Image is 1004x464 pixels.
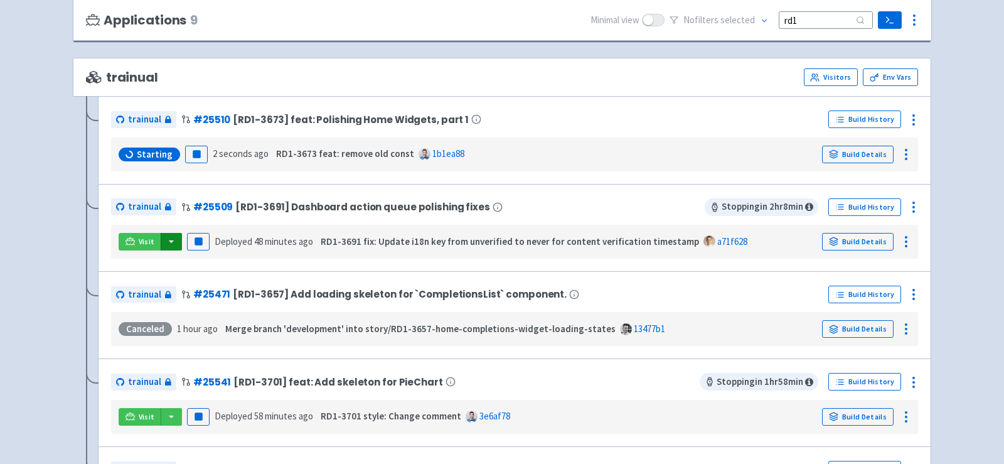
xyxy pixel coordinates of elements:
[86,13,198,28] h3: Applications
[822,146,894,163] a: Build Details
[111,198,176,215] a: trainual
[139,237,155,247] span: Visit
[119,322,172,336] div: Canceled
[128,288,161,302] span: trainual
[128,112,161,127] span: trainual
[828,198,901,216] a: Build History
[822,408,894,426] a: Build Details
[878,11,901,29] a: Terminal
[479,410,510,422] a: 3e6af78
[233,377,442,387] span: [RD1-3701] feat: Add skeleton for PieChart
[193,113,230,126] a: #25510
[215,235,313,247] span: Deployed
[254,235,313,247] time: 48 minutes ago
[177,323,218,335] time: 1 hour ago
[233,114,469,125] span: [RD1-3673] feat: Polishing Home Widgets, part 1
[321,410,461,422] strong: RD1-3701 style: Change comment
[720,14,755,26] span: selected
[822,320,894,338] a: Build Details
[193,288,230,301] a: #25471
[634,323,665,335] a: 13477b1
[233,289,567,299] span: [RD1-3657] Add loading skeleton for `CompletionsList` component.
[213,148,269,159] time: 2 seconds ago
[828,111,901,128] a: Build History
[193,200,233,213] a: #25509
[717,235,747,247] a: a71f628
[128,375,161,389] span: trainual
[321,235,699,247] strong: RD1-3691 fix: Update i18n key from unverified to never for content verification timestamp
[119,408,161,426] a: Visit
[822,233,894,251] a: Build Details
[804,68,858,86] a: Visitors
[111,374,176,391] a: trainual
[128,200,161,214] span: trainual
[187,233,210,251] button: Pause
[225,323,616,335] strong: Merge branch 'development' into story/RD1-3657-home-completions-widget-loading-states
[185,146,208,163] button: Pause
[111,111,176,128] a: trainual
[779,11,873,28] input: Search...
[187,408,210,426] button: Pause
[111,286,176,303] a: trainual
[828,373,901,391] a: Build History
[190,13,198,28] span: 9
[119,233,161,251] a: Visit
[254,410,313,422] time: 58 minutes ago
[215,410,313,422] span: Deployed
[590,13,639,28] span: Minimal view
[683,13,755,28] span: No filter s
[705,198,818,216] span: Stopping in 2 hr 8 min
[193,375,231,389] a: #25541
[276,148,414,159] strong: RD1-3673 feat: remove old const
[828,286,901,303] a: Build History
[235,202,490,212] span: [RD1-3691] Dashboard action queue polishing fixes
[432,148,464,159] a: 1b1ea88
[139,412,155,422] span: Visit
[863,68,918,86] a: Env Vars
[86,70,158,85] span: trainual
[700,373,818,391] span: Stopping in 1 hr 58 min
[137,148,173,161] span: Starting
